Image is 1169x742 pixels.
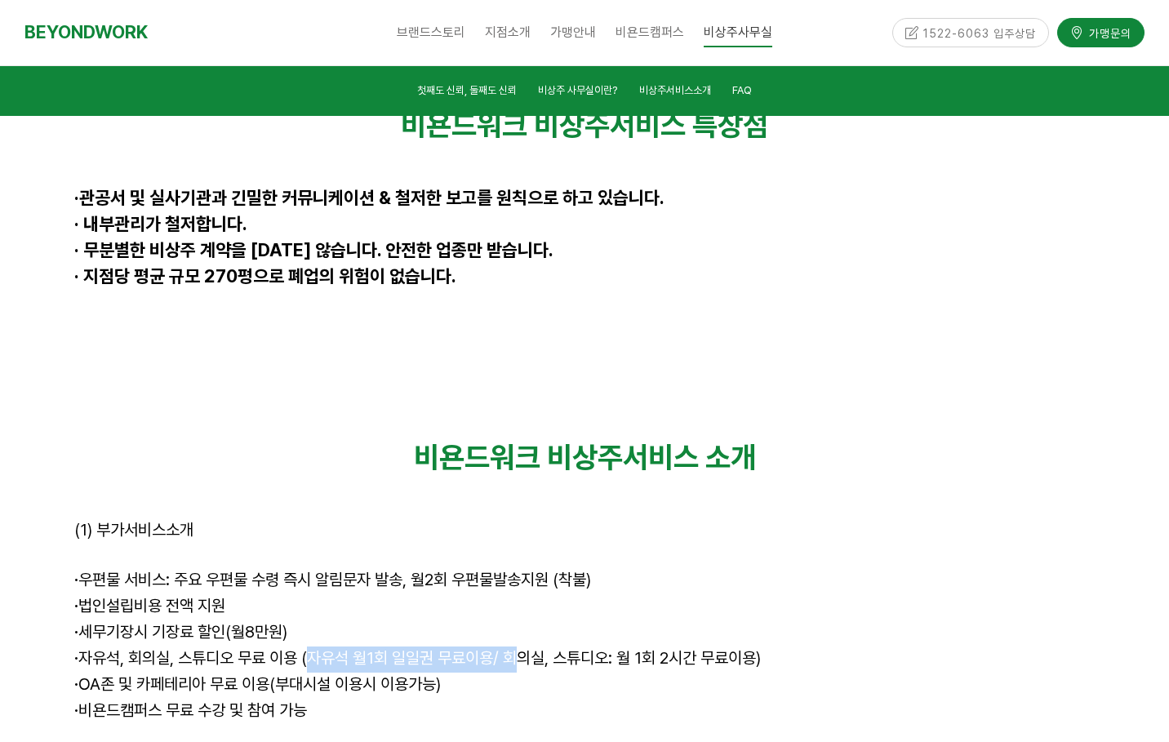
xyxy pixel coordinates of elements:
[74,265,456,287] span: · 지점당 평균 규모 270평으로 폐업의 위험이 없습니다.
[74,674,441,694] span: OA존 및 카페테리아 무료 이용(부대시설 이용시 이용가능)
[401,108,768,143] strong: 비욘드워크 비상주서비스 특장점
[538,84,617,96] span: 비상주 사무실이란?
[74,239,553,260] strong: · 무분별한 비상주 계약을 [DATE] 않습니다. 안전한 업종만 받습니다.
[639,82,711,104] a: 비상주서비스소개
[538,82,617,104] a: 비상주 사무실이란?
[74,674,78,694] strong: ·
[414,440,756,475] strong: 비욘드워크 비상주서비스 소개
[1084,25,1131,42] span: 가맹문의
[24,17,148,47] a: BEYONDWORK
[74,213,247,234] strong: · 내부관리가 철저합니다.
[1057,18,1145,47] a: 가맹문의
[732,84,752,96] span: FAQ
[78,570,591,589] span: 우편물 서비스: 주요 우편물 수령 즉시 알림문자 발송, 월2회 우편물발송지원 (착불)
[74,570,78,589] span: ·
[74,622,78,642] strong: ·
[417,84,517,96] span: 첫째도 신뢰, 둘째도 신뢰
[74,648,761,668] span: 자유석, 회의실, 스튜디오 무료 이용 (자유석 월1회 일일권 무료이용/ 회의실, 스튜디오: 월 1회 2시간 무료이용)
[74,648,78,668] strong: ·
[694,12,782,53] a: 비상주사무실
[74,622,287,642] span: 세무기장시 기장료 할인(월8만원)
[475,12,540,53] a: 지점소개
[550,24,596,40] span: 가맹안내
[397,24,465,40] span: 브랜드스토리
[74,596,78,615] strong: ·
[704,19,772,47] span: 비상주사무실
[616,24,684,40] span: 비욘드캠퍼스
[639,84,711,96] span: 비상주서비스소개
[74,700,78,720] strong: ·
[732,82,752,104] a: FAQ
[74,520,193,540] span: (1) 부가서비스소개
[417,82,517,104] a: 첫째도 신뢰, 둘째도 신뢰
[606,12,694,53] a: 비욘드캠퍼스
[74,596,225,615] span: 법인설립비용 전액 지원
[540,12,606,53] a: 가맹안내
[485,24,531,40] span: 지점소개
[74,187,79,208] strong: ·
[79,187,665,208] strong: 관공서 및 실사기관과 긴밀한 커뮤니케이션 & 철저한 보고를 원칙으로 하고 있습니다.
[74,700,307,720] span: 비욘드캠퍼스 무료 수강 및 참여 가능
[387,12,475,53] a: 브랜드스토리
